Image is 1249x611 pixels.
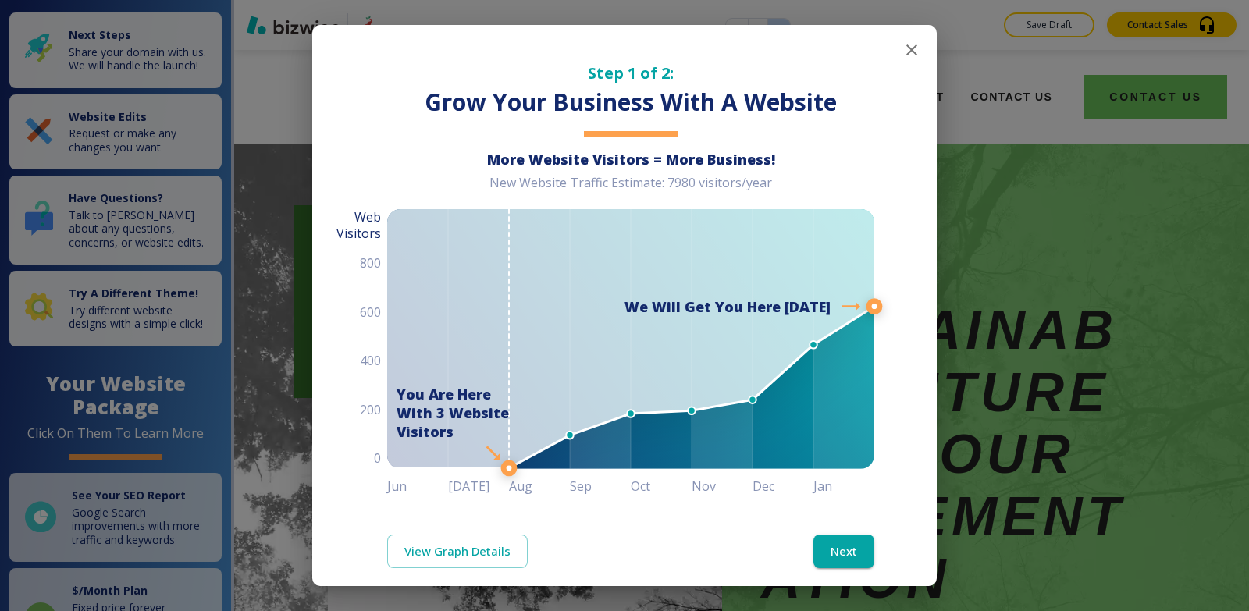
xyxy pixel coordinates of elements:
h6: More Website Visitors = More Business! [387,150,874,169]
h6: Jun [387,475,448,497]
h6: Dec [753,475,813,497]
h3: Grow Your Business With A Website [387,87,874,119]
h6: Oct [631,475,692,497]
h5: Step 1 of 2: [387,62,874,83]
h6: Aug [509,475,570,497]
h6: Jan [813,475,874,497]
h6: [DATE] [448,475,509,497]
a: View Graph Details [387,535,528,567]
div: New Website Traffic Estimate: 7980 visitors/year [387,175,874,204]
button: Next [813,535,874,567]
h6: Nov [692,475,753,497]
h6: Sep [570,475,631,497]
